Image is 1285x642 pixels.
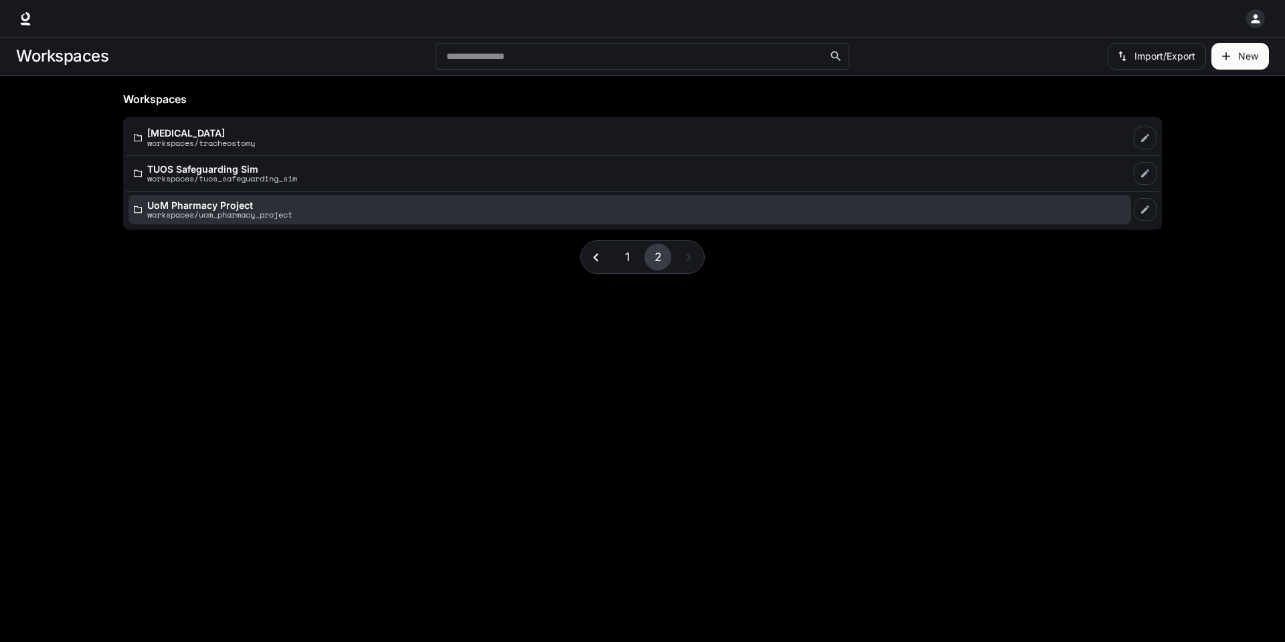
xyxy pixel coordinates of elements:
button: Import/Export [1108,43,1206,70]
a: Edit workspace [1134,198,1156,221]
p: UoM Pharmacy Project [147,200,292,210]
a: Edit workspace [1134,127,1156,149]
p: TUOS Safeguarding Sim [147,164,297,174]
p: workspaces/tracheostomy [147,139,255,147]
p: [MEDICAL_DATA] [147,128,255,138]
button: Go to page 1 [614,244,640,270]
h5: Workspaces [123,92,1162,106]
a: TUOS Safeguarding Simworkspaces/tuos_safeguarding_sim [128,159,1131,189]
a: [MEDICAL_DATA]workspaces/tracheostomy [128,123,1131,153]
button: Create workspace [1211,43,1269,70]
nav: pagination navigation [580,240,705,274]
p: workspaces/uom_pharmacy_project [147,210,292,219]
a: UoM Pharmacy Projectworkspaces/uom_pharmacy_project [128,195,1131,225]
button: page 2 [645,244,671,270]
a: Edit workspace [1134,162,1156,185]
p: workspaces/tuos_safeguarding_sim [147,174,297,183]
h1: Workspaces [16,43,108,70]
button: Go to previous page [583,244,610,270]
